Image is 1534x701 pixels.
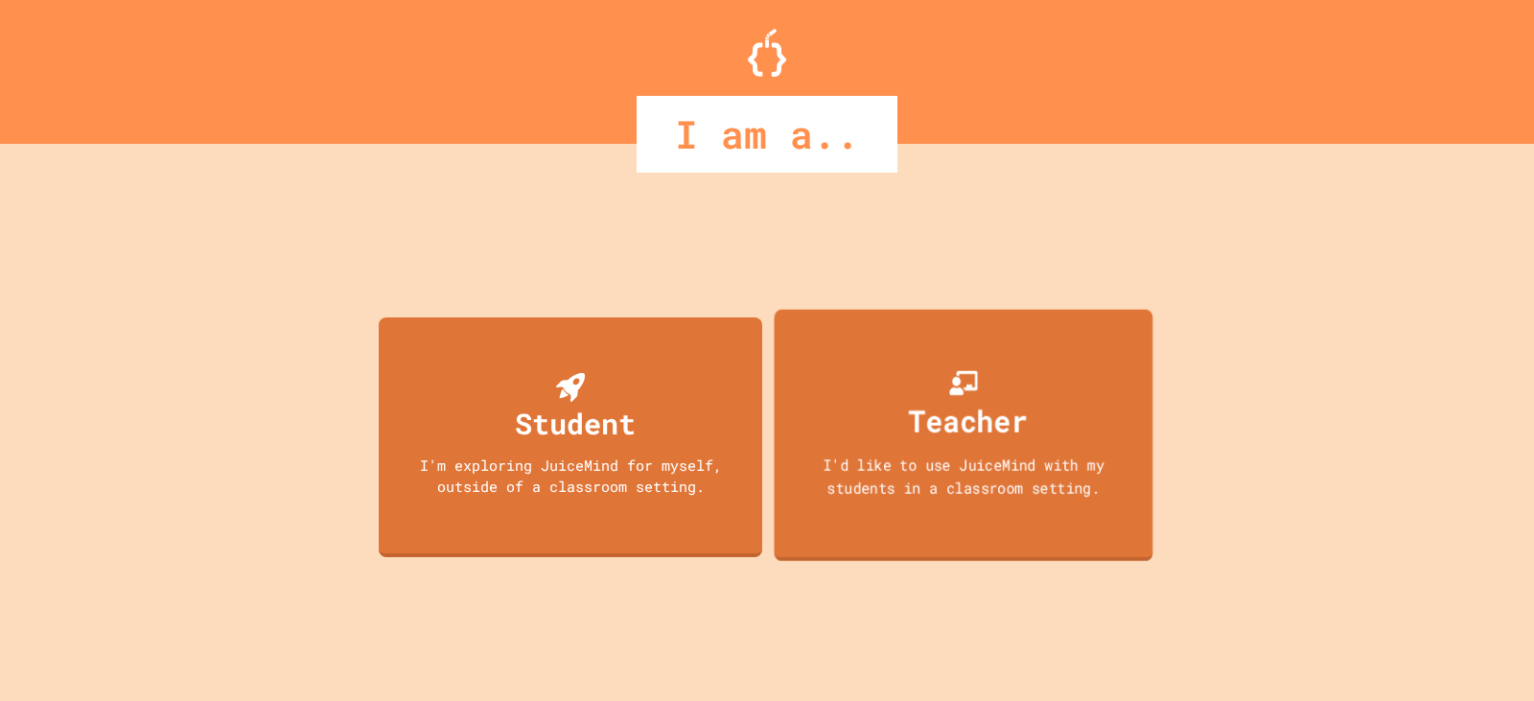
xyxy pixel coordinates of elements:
[748,29,786,77] img: Logo.svg
[793,453,1133,498] div: I'd like to use JuiceMind with my students in a classroom setting.
[398,455,743,498] div: I'm exploring JuiceMind for myself, outside of a classroom setting.
[637,96,897,173] div: I am a..
[909,398,1028,443] div: Teacher
[515,402,636,445] div: Student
